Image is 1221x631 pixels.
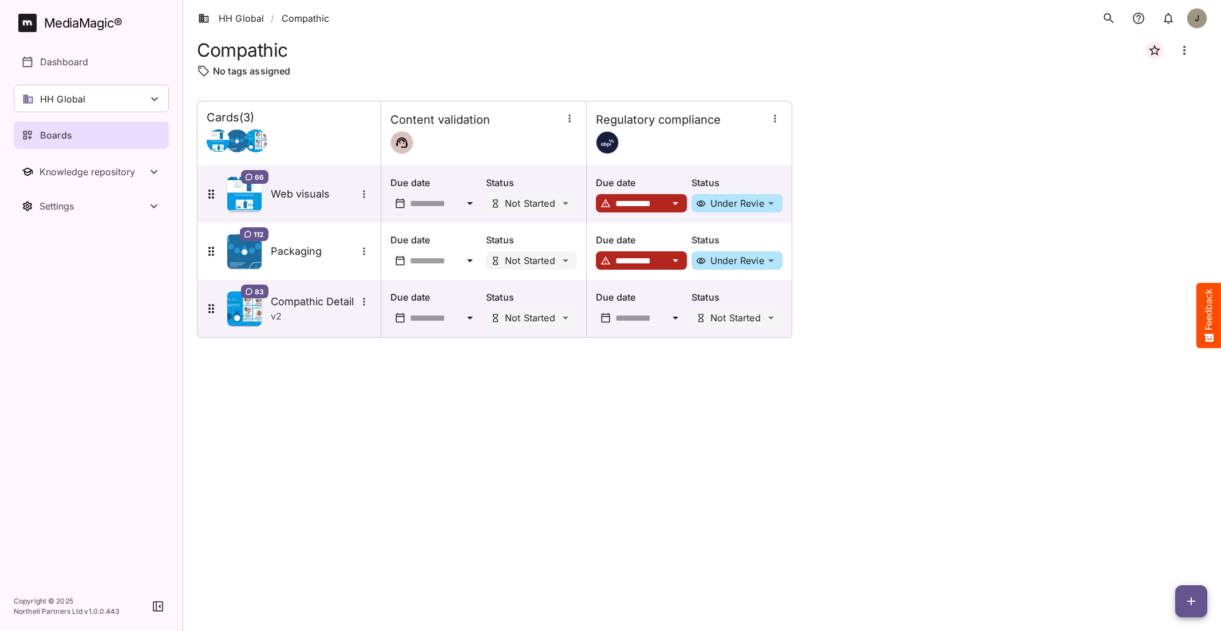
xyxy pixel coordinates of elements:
[1187,8,1207,29] div: J
[1127,7,1150,30] button: notifications
[596,113,721,127] h4: Regulatory compliance
[1097,7,1120,30] button: search
[40,128,72,142] p: Boards
[14,48,169,76] a: Dashboard
[486,176,577,190] p: Status
[213,64,290,78] p: No tags assigned
[40,55,88,69] p: Dashboard
[710,199,772,208] p: Under Review
[254,230,264,239] span: 112
[710,313,761,322] p: Not Started
[691,233,783,247] p: Status
[390,233,481,247] p: Due date
[271,244,357,258] h5: Packaging
[14,596,120,606] p: Copyright © 2025
[357,187,372,202] button: More options for Web visuals
[390,176,481,190] p: Due date
[691,176,783,190] p: Status
[271,187,357,201] h5: Web visuals
[14,192,169,220] nav: Settings
[390,113,490,127] h4: Content validation
[198,11,264,25] a: HH Global
[14,158,169,186] button: Toggle Knowledge repository
[14,121,169,149] a: Boards
[40,92,85,106] p: HH Global
[505,199,555,208] p: Not Started
[227,177,262,211] img: Asset Thumbnail
[18,14,169,32] a: MediaMagic®
[596,290,687,304] p: Due date
[227,234,262,269] img: Asset Thumbnail
[710,256,772,265] p: Under Review
[357,294,372,309] button: More options for Compathic Detail
[14,606,120,617] p: Northell Partners Ltd v 1.0.0.443
[357,244,372,259] button: More options for Packaging
[207,111,254,125] h4: Cards ( 3 )
[255,172,264,182] span: 66
[505,313,555,322] p: Not Started
[14,192,169,220] button: Toggle Settings
[44,14,123,33] div: MediaMagic ®
[271,11,274,25] span: /
[1157,7,1180,30] button: notifications
[486,290,577,304] p: Status
[691,290,783,304] p: Status
[197,64,211,78] img: tag-outline.svg
[596,176,687,190] p: Due date
[1196,283,1221,348] button: Feedback
[390,290,481,304] p: Due date
[505,256,555,265] p: Not Started
[14,158,169,186] nav: Knowledge repository
[39,166,147,178] div: Knowledge repository
[486,233,577,247] p: Status
[271,309,282,323] p: v 2
[197,40,288,61] h1: Compathic
[227,291,262,326] img: Asset Thumbnail
[255,287,264,296] span: 83
[1171,37,1198,64] button: Board more options
[596,233,687,247] p: Due date
[271,295,357,309] h5: Compathic Detail
[39,200,147,212] div: Settings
